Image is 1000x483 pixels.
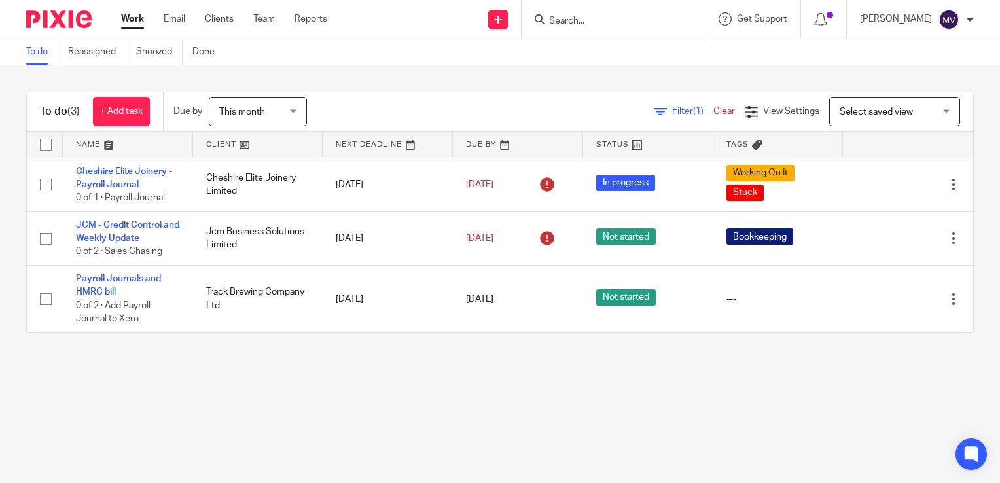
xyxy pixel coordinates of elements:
[713,107,735,116] a: Clear
[737,14,787,24] span: Get Support
[323,211,453,265] td: [DATE]
[136,39,183,65] a: Snoozed
[323,158,453,211] td: [DATE]
[726,228,793,245] span: Bookkeeping
[726,293,830,306] div: ---
[76,274,161,296] a: Payroll Journals and HMRC bill
[164,12,185,26] a: Email
[596,175,655,191] span: In progress
[323,265,453,332] td: [DATE]
[76,193,165,202] span: 0 of 1 · Payroll Journal
[726,141,749,148] span: Tags
[466,180,493,189] span: [DATE]
[205,12,234,26] a: Clients
[40,105,80,118] h1: To do
[193,211,323,265] td: Jcm Business Solutions Limited
[193,265,323,332] td: Track Brewing Company Ltd
[67,106,80,116] span: (3)
[192,39,224,65] a: Done
[253,12,275,26] a: Team
[938,9,959,30] img: svg%3E
[173,105,202,118] p: Due by
[596,228,656,245] span: Not started
[76,167,172,189] a: Cheshire Elite Joinery - Payroll Journal
[193,158,323,211] td: Cheshire Elite Joinery Limited
[26,39,58,65] a: To do
[466,295,493,304] span: [DATE]
[466,234,493,243] span: [DATE]
[295,12,327,26] a: Reports
[548,16,666,27] input: Search
[76,247,162,257] span: 0 of 2 · Sales Chasing
[219,107,265,116] span: This month
[93,97,150,126] a: + Add task
[726,185,764,201] span: Stuck
[672,107,713,116] span: Filter
[840,107,913,116] span: Select saved view
[121,12,144,26] a: Work
[26,10,92,28] img: Pixie
[693,107,704,116] span: (1)
[860,12,932,26] p: [PERSON_NAME]
[76,221,179,243] a: JCM - Credit Control and Weekly Update
[763,107,819,116] span: View Settings
[726,165,795,181] span: Working On It
[76,301,151,324] span: 0 of 2 · Add Payroll Journal to Xero
[596,289,656,306] span: Not started
[68,39,126,65] a: Reassigned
